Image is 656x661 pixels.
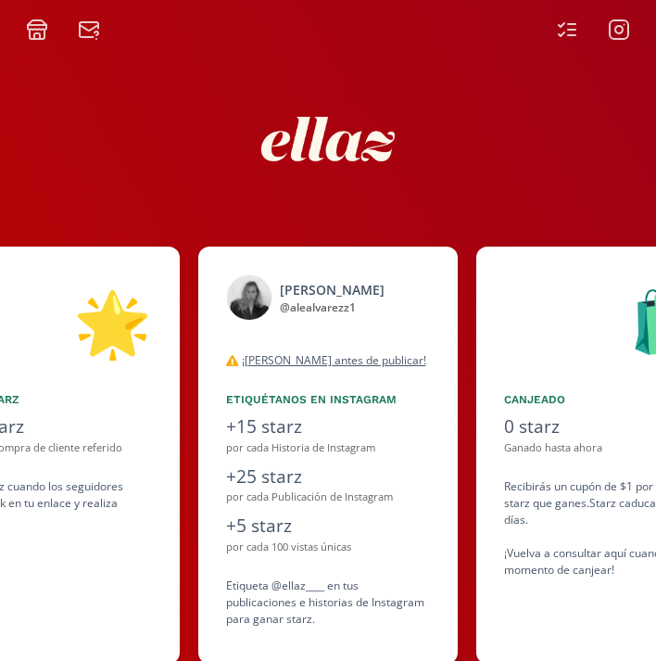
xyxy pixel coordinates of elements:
[226,489,430,505] div: por cada Publicación de Instagram
[226,578,430,628] div: Etiqueta @ellaz____ en tus publicaciones e historias de Instagram para ganar starz.
[226,413,430,440] div: +15 starz
[280,299,385,316] div: @ alealvarezz1
[226,540,430,555] div: por cada 100 vistas únicas
[226,391,430,408] div: Etiquétanos en Instagram
[226,274,272,321] img: 332314520_614314863850976_8619282843276517465_n.jpg
[245,56,411,222] img: nKmKAABZpYV7
[226,440,430,456] div: por cada Historia de Instagram
[226,464,430,490] div: +25 starz
[242,352,426,368] u: ¡[PERSON_NAME] antes de publicar!
[280,280,385,299] div: [PERSON_NAME]
[226,513,430,540] div: +5 starz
